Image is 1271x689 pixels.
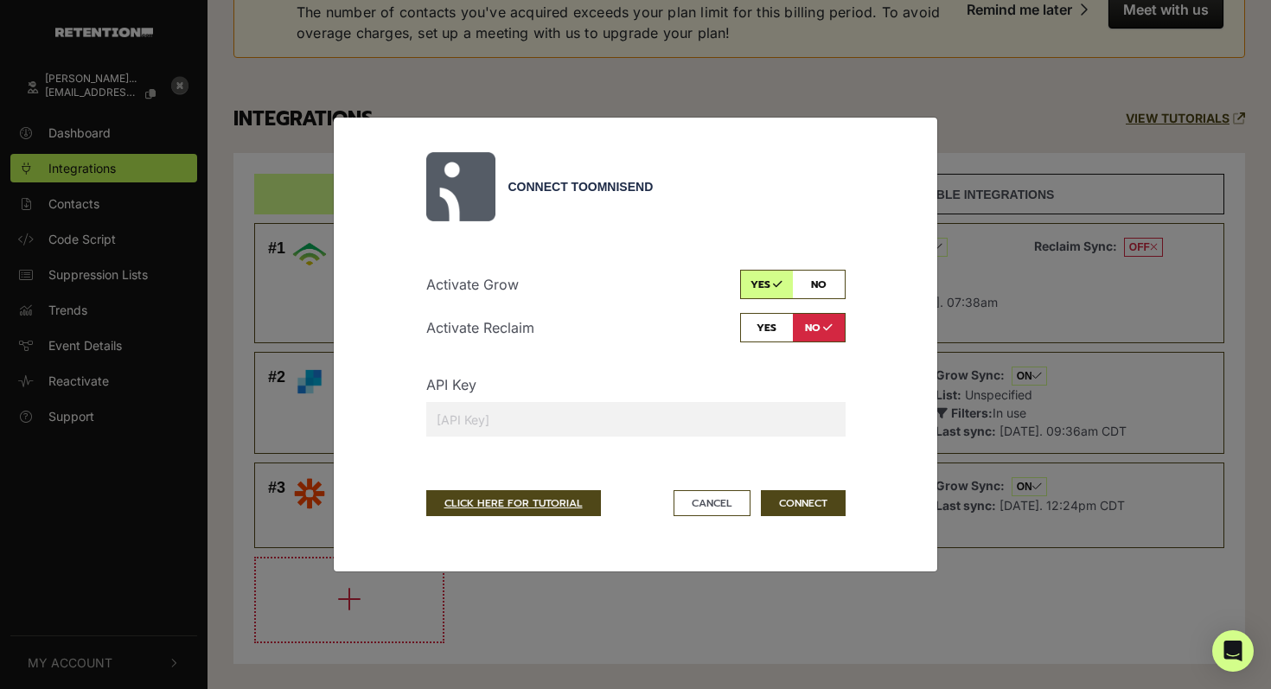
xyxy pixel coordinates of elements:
[426,317,534,338] p: Activate Reclaim
[426,152,495,221] img: Omnisend
[426,374,476,395] label: API Key
[426,402,846,437] input: [API Key]
[1212,630,1254,672] div: Open Intercom Messenger
[426,274,519,295] p: Activate Grow
[426,490,601,516] a: CLICK HERE FOR TUTORIAL
[588,180,653,194] span: Omnisend
[674,490,750,516] button: Cancel
[761,490,846,516] button: CONNECT
[508,178,846,196] div: Connect to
